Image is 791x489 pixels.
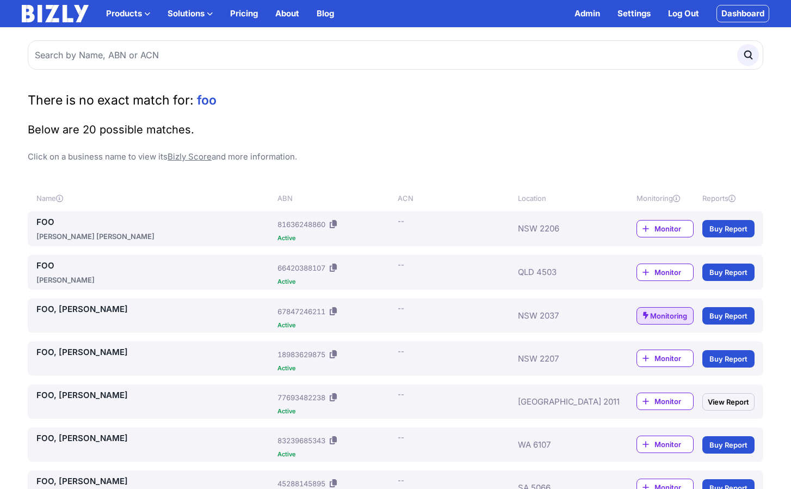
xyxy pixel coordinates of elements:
div: 77693482238 [277,392,325,403]
div: -- [398,259,404,270]
div: 81636248860 [277,219,325,230]
a: Admin [574,7,600,20]
a: FOO, [PERSON_NAME] [36,303,273,316]
a: FOO [36,259,273,272]
div: ACN [398,193,514,204]
div: 83239685343 [277,435,325,446]
div: Reports [702,193,755,204]
span: There is no exact match for: [28,93,194,108]
a: Blog [317,7,334,20]
div: Active [277,408,393,414]
div: Active [277,235,393,241]
div: [PERSON_NAME] [PERSON_NAME] [36,231,273,242]
span: Monitor [654,439,693,450]
div: Active [277,322,393,328]
a: Buy Report [702,220,755,237]
span: Below are 20 possible matches. [28,123,194,136]
a: FOO [36,216,273,229]
div: -- [398,346,404,357]
div: -- [398,389,404,400]
a: Dashboard [716,5,769,22]
span: Monitor [654,223,693,234]
a: Buy Report [702,436,755,454]
span: foo [197,93,217,108]
div: -- [398,216,404,227]
div: NSW 2206 [518,216,604,242]
div: [GEOGRAPHIC_DATA] 2011 [518,389,604,414]
div: [PERSON_NAME] [36,274,273,285]
a: Buy Report [702,264,755,281]
div: Location [518,193,604,204]
input: Search by Name, ABN or ACN [28,40,763,70]
div: NSW 2207 [518,346,604,371]
a: Pricing [230,7,258,20]
div: 45288145895 [277,478,325,489]
div: 67847246211 [277,306,325,317]
div: QLD 4503 [518,259,604,285]
span: Monitor [654,267,693,278]
a: View Report [702,393,755,411]
button: Products [106,7,150,20]
a: About [275,7,299,20]
div: 18983629875 [277,349,325,360]
p: Click on a business name to view its and more information. [28,150,763,163]
a: Buy Report [702,350,755,368]
a: Settings [617,7,651,20]
a: Monitor [636,264,694,281]
div: Active [277,451,393,457]
div: ABN [277,193,393,204]
a: Monitor [636,393,694,410]
a: Monitor [636,220,694,237]
a: Monitor [636,350,694,367]
a: FOO, [PERSON_NAME] [36,475,273,488]
div: Active [277,279,393,285]
div: Active [277,365,393,371]
div: -- [398,303,404,314]
div: 66420388107 [277,262,325,273]
div: -- [398,432,404,443]
a: Buy Report [702,307,755,325]
a: Bizly Score [168,151,212,162]
a: FOO, [PERSON_NAME] [36,432,273,445]
div: Monitoring [636,193,694,204]
a: Monitor [636,436,694,453]
a: FOO, [PERSON_NAME] [36,389,273,402]
span: Monitor [654,396,693,407]
span: Monitoring [650,310,687,321]
div: NSW 2037 [518,303,604,328]
a: Monitoring [636,307,694,325]
a: Log Out [668,7,699,20]
div: -- [398,475,404,486]
span: Monitor [654,353,693,364]
button: Solutions [168,7,213,20]
a: FOO, [PERSON_NAME] [36,346,273,359]
div: WA 6107 [518,432,604,457]
div: Name [36,193,273,204]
